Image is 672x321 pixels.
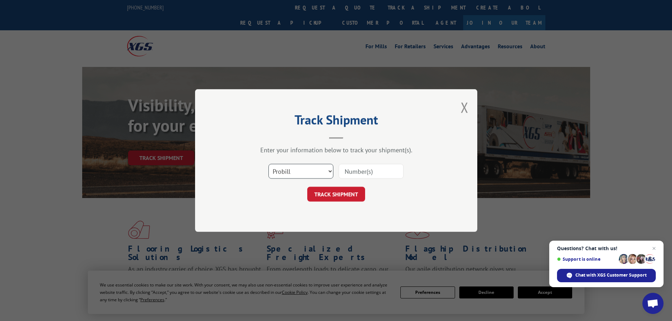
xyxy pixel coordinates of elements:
[339,164,404,179] input: Number(s)
[307,187,365,202] button: TRACK SHIPMENT
[650,244,658,253] span: Close chat
[575,272,647,278] span: Chat with XGS Customer Support
[557,257,616,262] span: Support is online
[230,115,442,128] h2: Track Shipment
[461,98,468,117] button: Close modal
[642,293,664,314] div: Open chat
[557,269,656,282] div: Chat with XGS Customer Support
[557,246,656,251] span: Questions? Chat with us!
[230,146,442,154] div: Enter your information below to track your shipment(s).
